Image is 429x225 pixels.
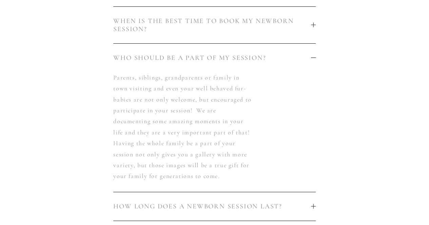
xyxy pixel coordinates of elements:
button: WHO SHOULD BE A PART OF MY SESSION? [113,44,316,72]
span: WHEN IS THE BEST TIME TO BOOK MY NEWBORN SESSION? [113,17,311,33]
div: WHO SHOULD BE A PART OF MY SESSION? [113,72,316,192]
button: WHEN IS THE BEST TIME TO BOOK MY NEWBORN SESSION? [113,7,316,43]
span: HOW LONG DOES A NEWBORN SESSION LAST? [113,202,311,210]
button: HOW LONG DOES A NEWBORN SESSION LAST? [113,192,316,221]
p: Parents, siblings, grandparents or family in town visiting and even your well behaved fur-babies ... [113,72,255,182]
span: WHO SHOULD BE A PART OF MY SESSION? [113,54,311,62]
